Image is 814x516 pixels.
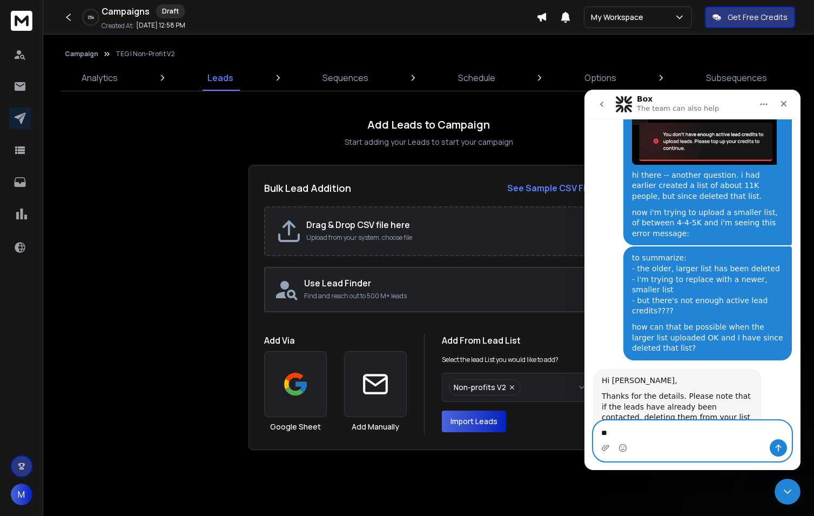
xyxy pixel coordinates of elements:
[452,65,502,91] a: Schedule
[728,12,788,23] p: Get Free Credits
[306,218,581,231] h2: Drag & Drop CSV file here
[75,65,124,91] a: Analytics
[584,90,800,470] iframe: Intercom live chat
[185,350,203,367] button: Send a message…
[352,421,399,432] h3: Add Manually
[316,65,375,91] a: Sequences
[9,279,207,402] div: Raj says…
[34,354,43,363] button: Emoji picker
[775,479,800,505] iframe: Intercom live chat
[591,12,648,23] p: My Workspace
[304,277,583,290] h2: Use Lead Finder
[304,292,583,300] p: Find and reach out to 500 M+ leads
[17,286,169,297] div: Hi [PERSON_NAME],
[306,233,581,242] p: Upload from your system, choose file
[65,50,98,58] button: Campaign
[706,71,767,84] p: Subsequences
[17,301,169,376] div: Thanks for the details. Please note that if the leads have already been contacted, deleting them ...
[270,421,321,432] h3: Google Sheet
[88,14,94,21] p: 0 %
[102,22,134,30] p: Created At:
[102,5,150,18] h1: Campaigns
[584,71,616,84] p: Options
[345,137,513,148] p: Start adding your Leads to start your campaign
[458,71,495,84] p: Schedule
[264,180,351,196] h2: Bulk Lead Addition
[507,182,593,195] a: See Sample CSV File
[17,354,25,363] button: Upload attachment
[442,356,559,364] p: Select the lead List you would like to add?
[367,117,490,132] h1: Add Leads to Campaign
[201,65,240,91] a: Leads
[11,484,32,505] button: M
[578,65,623,91] a: Options
[442,334,593,347] h1: Add From Lead List
[454,382,506,393] span: Non-profits V2
[322,71,368,84] p: Sequences
[705,6,795,28] button: Get Free Credits
[442,411,506,432] button: Import Leads
[156,4,185,18] div: Draft
[136,21,185,30] p: [DATE] 12:58 PM
[82,71,118,84] p: Analytics
[699,65,773,91] a: Subsequences
[9,331,207,350] textarea: Message…
[264,334,407,347] h1: Add Via
[9,279,177,383] div: Hi [PERSON_NAME],Thanks for the details. Please note that if the leads have already been contacte...
[507,182,593,194] strong: See Sample CSV File
[116,50,175,58] p: TEG | Non-Profit V2
[207,71,233,84] p: Leads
